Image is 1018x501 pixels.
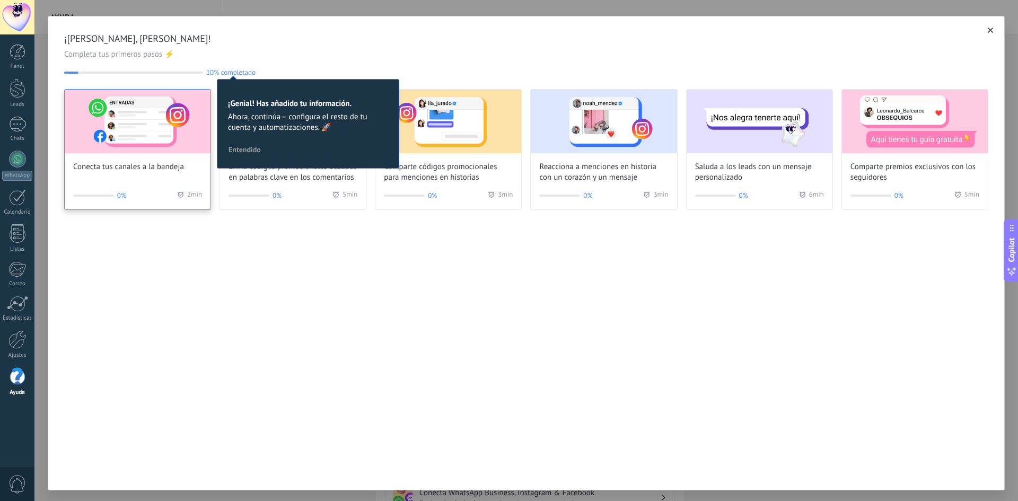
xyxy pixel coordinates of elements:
[384,162,513,183] span: Comparte códigos promocionales para menciones en historias
[2,315,33,322] div: Estadísticas
[2,246,33,253] div: Listas
[228,112,388,133] span: Ahora, continúa— configura el resto de tu cuenta y automatizaciones. 🚀
[583,190,592,201] span: 0%
[228,99,388,109] h2: ¡Genial! Has añadido tu información.
[539,162,668,183] span: Reacciona a menciones en historia con un corazón y un mensaje
[850,162,979,183] span: Comparte premios exclusivos con los seguidores
[2,63,33,70] div: Panel
[2,135,33,142] div: Chats
[2,171,32,181] div: WhatsApp
[1006,238,1017,262] span: Copilot
[531,90,677,153] img: React to story mentions with a heart and personalized message
[687,90,832,153] img: Greet leads with a custom message (Wizard onboarding modal)
[809,190,824,201] span: 6 min
[343,190,357,201] span: 5 min
[65,90,210,153] img: Connect your channels to the inbox
[64,49,988,60] span: Completa tus primeros pasos ⚡
[2,280,33,287] div: Correo
[894,190,903,201] span: 0%
[229,146,261,153] span: Entendido
[695,162,824,183] span: Saluda a los leads con un mensaje personalizado
[842,90,988,153] img: Share exclusive rewards with followers
[117,190,126,201] span: 0%
[653,190,668,201] span: 3 min
[224,142,266,157] button: Entendido
[964,190,979,201] span: 5 min
[206,68,256,76] span: 10% completado
[2,101,33,108] div: Leads
[428,190,437,201] span: 0%
[375,90,521,153] img: Share promo codes for story mentions
[64,32,988,45] span: ¡[PERSON_NAME], [PERSON_NAME]!
[229,162,357,183] span: Envía códigos promocionales basados en palabras clave en los comentarios
[273,190,282,201] span: 0%
[2,352,33,359] div: Ajustes
[739,190,748,201] span: 0%
[187,190,202,201] span: 2 min
[2,209,33,216] div: Calendario
[498,190,513,201] span: 3 min
[2,389,33,396] div: Ayuda
[73,162,184,172] span: Conecta tus canales a la bandeja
